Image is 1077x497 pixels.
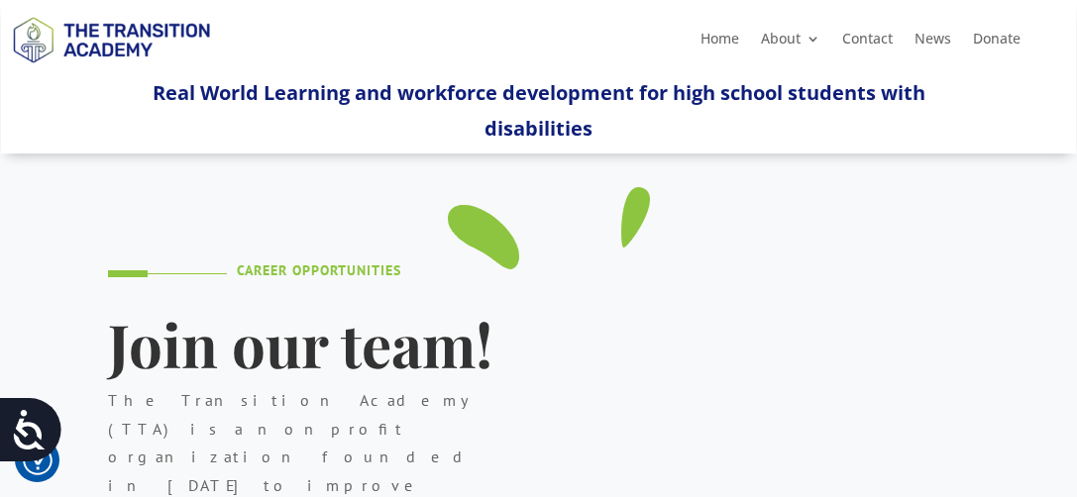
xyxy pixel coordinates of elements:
span: Real World Learning and workforce development for high school students with disabilities [153,79,925,142]
a: Home [700,32,739,53]
img: TTA Brand_TTA Primary Logo_Horizontal_Light BG [4,4,218,74]
h1: Join our team! [108,311,515,386]
a: Contact [842,32,893,53]
img: tutor-09_green [448,187,650,269]
a: Logo-Noticias [4,59,218,78]
a: About [761,32,820,53]
a: Donate [973,32,1021,53]
h4: Career Opportunities [237,263,515,287]
a: News [915,32,951,53]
